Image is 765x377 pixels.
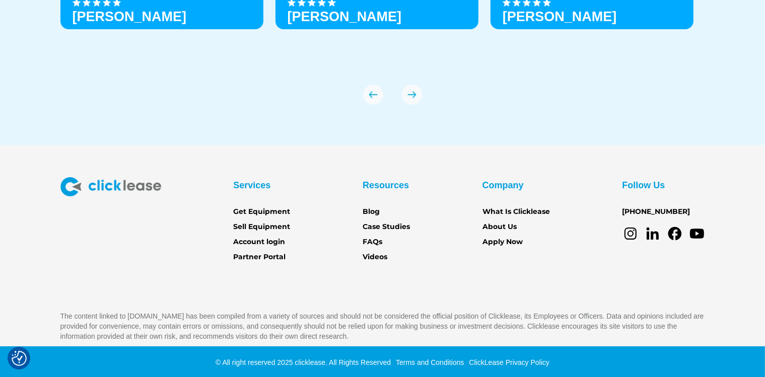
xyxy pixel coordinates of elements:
[482,221,517,233] a: About Us
[482,177,524,193] div: Company
[12,351,27,366] img: Revisit consent button
[363,252,387,263] a: Videos
[216,357,391,367] div: © All right reserved 2025 clicklease. All Rights Reserved
[363,206,380,217] a: Blog
[12,351,27,366] button: Consent Preferences
[466,358,549,366] a: ClickLease Privacy Policy
[233,177,270,193] div: Services
[363,177,409,193] div: Resources
[233,221,290,233] a: Sell Equipment
[363,221,410,233] a: Case Studies
[73,9,187,24] h3: [PERSON_NAME]
[622,177,665,193] div: Follow Us
[60,177,161,196] img: Clicklease logo
[60,311,705,341] p: The content linked to [DOMAIN_NAME] has been compiled from a variety of sources and should not be...
[233,237,285,248] a: Account login
[402,85,422,105] div: next slide
[363,237,382,248] a: FAQs
[233,252,286,263] a: Partner Portal
[363,85,383,105] img: arrow Icon
[363,85,383,105] div: previous slide
[233,206,290,217] a: Get Equipment
[288,9,402,24] strong: [PERSON_NAME]
[393,358,464,366] a: Terms and Conditions
[503,9,617,24] h3: [PERSON_NAME]
[482,206,550,217] a: What Is Clicklease
[482,237,523,248] a: Apply Now
[402,85,422,105] img: arrow Icon
[622,206,690,217] a: [PHONE_NUMBER]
